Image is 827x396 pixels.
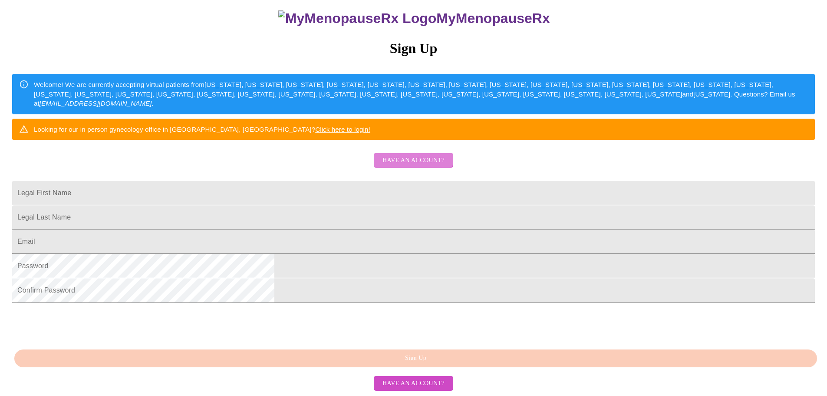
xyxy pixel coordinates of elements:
[372,163,455,170] a: Have an account?
[278,10,436,27] img: MyMenopauseRx Logo
[12,40,815,57] h3: Sign Up
[382,155,445,166] span: Have an account?
[40,100,152,107] em: [EMAIL_ADDRESS][DOMAIN_NAME]
[34,121,370,137] div: Looking for our in person gynecology office in [GEOGRAPHIC_DATA], [GEOGRAPHIC_DATA]?
[372,379,455,386] a: Have an account?
[34,77,808,111] div: Welcome! We are currently accepting virtual patients from [US_STATE], [US_STATE], [US_STATE], [US...
[13,10,815,27] h3: MyMenopauseRx
[374,153,453,168] button: Have an account?
[12,307,144,341] iframe: reCAPTCHA
[374,376,453,391] button: Have an account?
[382,378,445,389] span: Have an account?
[315,126,370,133] a: Click here to login!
